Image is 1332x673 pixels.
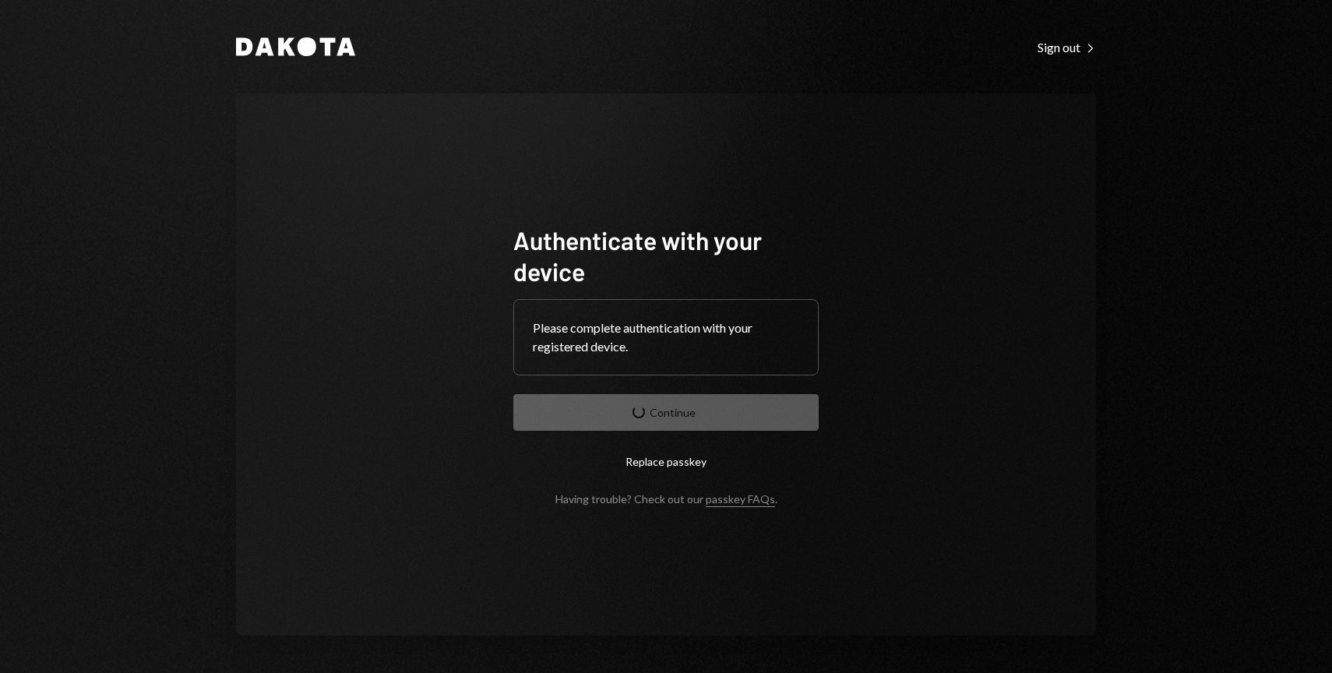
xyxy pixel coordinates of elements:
[706,492,775,507] a: passkey FAQs
[1038,38,1096,55] a: Sign out
[555,492,777,506] div: Having trouble? Check out our .
[533,319,799,356] div: Please complete authentication with your registered device.
[1038,40,1096,55] div: Sign out
[513,443,819,480] button: Replace passkey
[513,224,819,287] h1: Authenticate with your device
